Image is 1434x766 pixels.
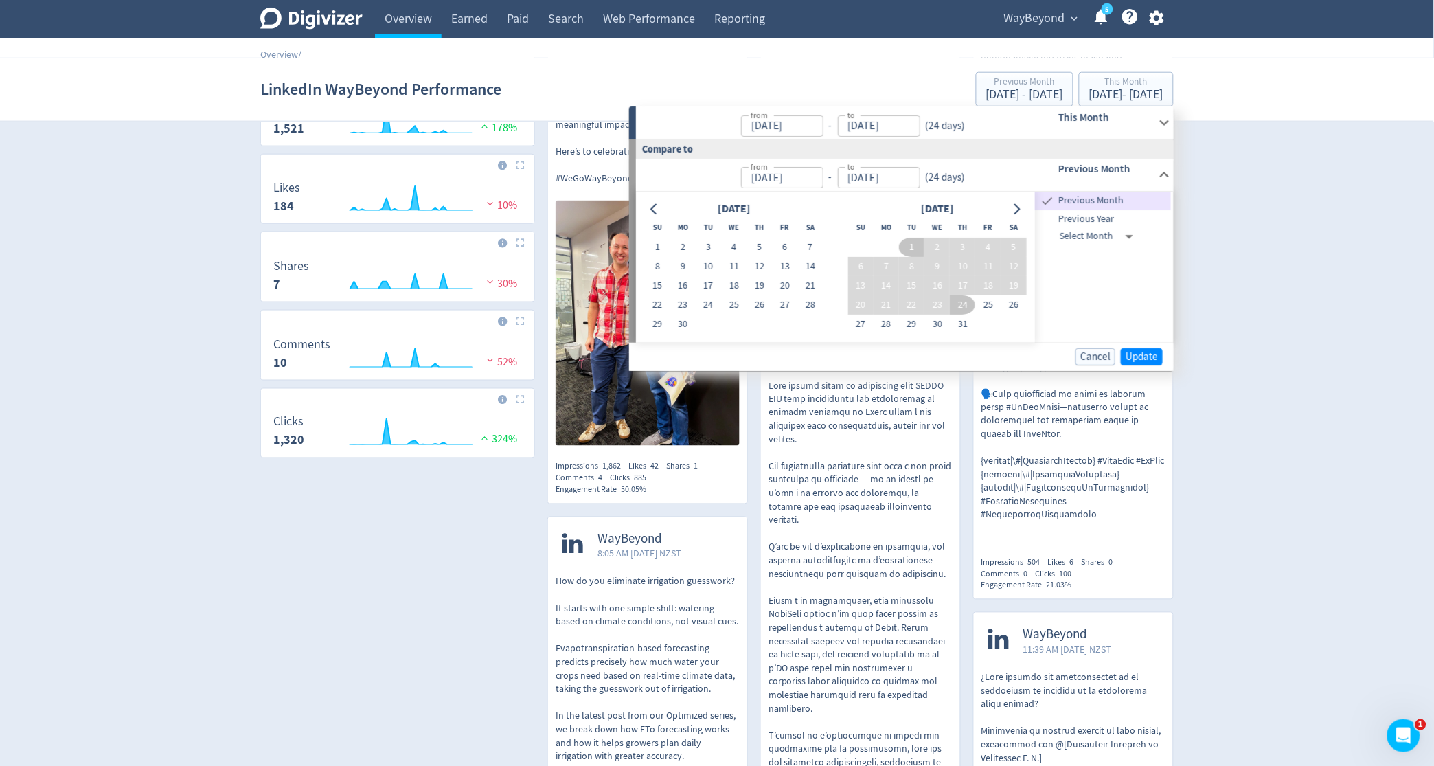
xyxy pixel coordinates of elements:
div: Previous Month [1036,192,1172,210]
button: 8 [899,257,924,276]
div: Previous Month [986,77,1063,89]
dt: Clicks [273,414,304,430]
button: Cancel [1075,348,1115,365]
button: Previous Month[DATE] - [DATE] [976,72,1073,106]
span: 6 [1070,557,1074,568]
span: 1 [694,461,698,472]
th: Friday [772,218,797,238]
button: 13 [772,257,797,276]
svg: Clicks 1,320 [266,416,528,452]
span: 42 [650,461,659,472]
span: WayBeyond [1004,8,1065,30]
span: expand_more [1069,12,1081,25]
button: 25 [721,295,747,315]
svg: Engagements 1,521 [266,104,528,140]
span: 178% [478,121,517,135]
span: 0 [1109,557,1113,568]
th: Sunday [848,218,874,238]
button: 24 [950,295,975,315]
span: WayBeyond [1023,627,1112,643]
text: 5 [1106,5,1109,14]
th: Tuesday [696,218,721,238]
button: 19 [1001,276,1027,295]
div: Shares [1082,557,1121,569]
button: 20 [848,295,874,315]
button: 30 [670,315,696,334]
button: 3 [696,238,721,257]
span: 8:05 AM [DATE] NZST [597,547,681,561]
div: Select Month [1060,228,1139,246]
button: 26 [1001,295,1027,315]
span: 0 [1024,569,1028,580]
div: Comments [556,473,610,484]
th: Sunday [645,218,670,238]
button: 15 [645,276,670,295]
button: 9 [670,257,696,276]
button: 11 [976,257,1001,276]
th: Thursday [747,218,772,238]
div: [DATE] [714,201,755,219]
div: ( 24 days ) [920,118,971,134]
div: [DATE] - [DATE] [1089,89,1163,101]
button: 13 [848,276,874,295]
button: 6 [848,257,874,276]
strong: 7 [273,276,280,293]
span: 21.03% [1047,580,1072,591]
div: Compare to [629,139,1174,158]
button: 23 [670,295,696,315]
strong: 10 [273,354,287,371]
button: 6 [772,238,797,257]
span: 30% [483,277,517,291]
span: 11:39 AM [DATE] NZST [1023,643,1112,657]
div: ( 24 days ) [920,170,966,185]
button: 18 [976,276,1001,295]
button: Update [1121,348,1163,365]
span: 324% [478,433,517,447]
button: 4 [721,238,747,257]
button: 17 [950,276,975,295]
div: Likes [628,461,666,473]
button: 2 [924,238,950,257]
img: positive-performance.svg [478,121,492,131]
button: 5 [747,238,772,257]
span: 4 [598,473,602,484]
svg: Likes 184 [266,181,528,218]
button: 16 [924,276,950,295]
strong: 1,320 [273,432,304,449]
button: 1 [645,238,670,257]
button: 28 [874,315,899,334]
button: 7 [798,238,823,257]
button: 14 [798,257,823,276]
label: to [847,109,855,121]
div: - [823,118,838,134]
a: 5 [1102,3,1113,15]
div: This Month [1089,77,1163,89]
button: 8 [645,257,670,276]
img: Placeholder [516,317,525,326]
svg: Comments 10 [266,338,528,374]
span: Previous Year [1036,212,1172,227]
th: Saturday [1001,218,1027,238]
button: 24 [696,295,721,315]
button: 20 [772,276,797,295]
div: from-to(24 days)This Month [636,106,1174,139]
strong: 184 [273,198,294,214]
button: 23 [924,295,950,315]
button: Go to previous month [645,199,665,218]
span: / [298,48,301,60]
div: Comments [981,569,1036,581]
label: to [847,161,855,172]
div: Previous Year [1036,210,1172,228]
button: 12 [1001,257,1027,276]
button: 21 [798,276,823,295]
span: 1,862 [602,461,621,472]
button: 21 [874,295,899,315]
img: Placeholder [516,238,525,247]
span: 885 [634,473,646,484]
button: 25 [976,295,1001,315]
img: https://media.cf.digivizer.com/images/linkedin-126671461-urn:li:ugcPost:7348508125479530496-85883... [556,201,740,446]
th: Saturday [798,218,823,238]
button: 10 [696,257,721,276]
span: 10% [483,199,517,212]
div: from-to(24 days)Previous Month [636,192,1174,343]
